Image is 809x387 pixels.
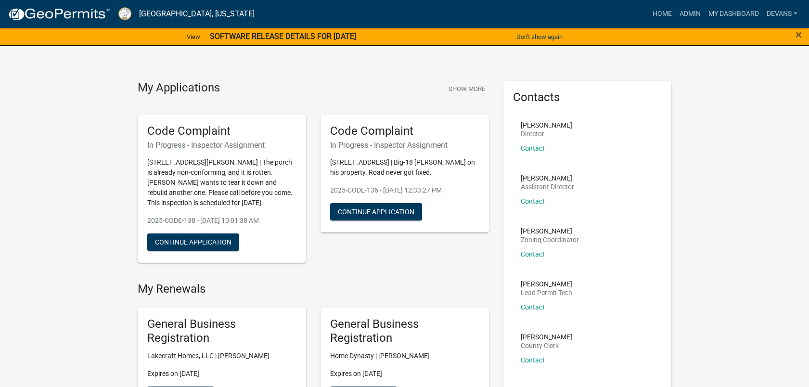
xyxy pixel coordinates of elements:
h5: Code Complaint [147,124,296,138]
h6: In Progress - Inspector Assignment [147,141,296,150]
button: Continue Application [330,203,422,220]
h5: General Business Registration [330,317,479,345]
button: Don't show again [513,29,566,45]
p: 2025-CODE-138 - [DATE] 10:01:38 AM [147,216,296,226]
a: Home [649,5,676,23]
p: [STREET_ADDRESS][PERSON_NAME] | The porch is already non-conforming, and it is rotten. [PERSON_NA... [147,157,296,208]
a: Contact [521,197,545,205]
p: [PERSON_NAME] [521,228,579,234]
p: [PERSON_NAME] [521,334,572,340]
button: Continue Application [147,233,239,251]
h5: Code Complaint [330,124,479,138]
a: Admin [676,5,705,23]
img: Putnam County, Georgia [118,7,131,20]
p: Expires on [DATE] [147,369,296,379]
h6: In Progress - Inspector Assignment [330,141,479,150]
p: [PERSON_NAME] [521,175,574,181]
p: [STREET_ADDRESS] | Big-18 [PERSON_NAME] on his property. Road never got fixed. [330,157,479,178]
p: Lakecraft Homes, LLC | [PERSON_NAME] [147,351,296,361]
a: My Dashboard [705,5,763,23]
a: Contact [521,303,545,311]
button: Show More [445,81,489,97]
a: [GEOGRAPHIC_DATA], [US_STATE] [139,6,255,22]
a: Contact [521,144,545,152]
p: Lead Permit Tech [521,289,572,296]
span: × [796,28,802,41]
h4: My Renewals [138,282,489,296]
strong: SOFTWARE RELEASE DETAILS FOR [DATE] [210,32,356,41]
a: Contact [521,250,545,258]
button: Close [796,29,802,40]
h5: General Business Registration [147,317,296,345]
h5: Contacts [513,90,662,104]
p: [PERSON_NAME] [521,122,572,129]
p: Assistant Director [521,183,574,190]
p: Zoning Coordinator [521,236,579,243]
h4: My Applications [138,81,220,95]
p: Expires on [DATE] [330,369,479,379]
p: [PERSON_NAME] [521,281,572,287]
p: 2025-CODE-136 - [DATE] 12:33:27 PM [330,185,479,195]
a: Contact [521,356,545,364]
a: View [183,29,204,45]
a: devans [763,5,801,23]
p: Director [521,130,572,137]
p: Home Dynasty | [PERSON_NAME] [330,351,479,361]
p: County Clerk [521,342,572,349]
